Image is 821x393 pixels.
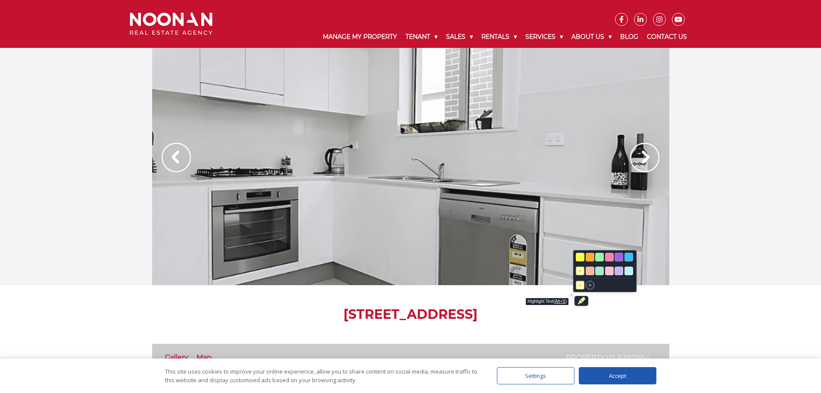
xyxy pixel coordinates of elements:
a: Rentals [477,26,521,48]
a: Gallery [165,353,188,362]
img: Arrow slider [162,143,191,172]
h1: [STREET_ADDRESS] [152,307,669,322]
img: Arrow slider [630,143,659,172]
a: Manage My Property [318,26,401,48]
img: Noonan Real Estate Agency [130,13,212,35]
a: Blog [616,26,643,48]
a: Services [521,26,567,48]
a: Tenant [401,26,442,48]
div: Accept [579,367,656,384]
a: Contact Us [643,26,691,48]
a: Map [197,353,212,362]
a: About Us [567,26,616,48]
div: Settings [497,367,574,384]
p: Property ID: R3971854 [566,352,650,363]
div: This site uses cookies to improve your online experience, allow you to share content on social me... [165,367,480,384]
a: Sales [442,26,477,48]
